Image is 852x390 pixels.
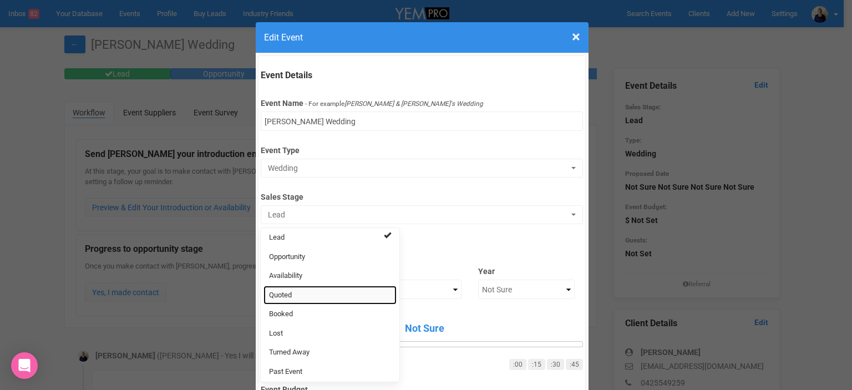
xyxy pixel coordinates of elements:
label: Sales Stage [261,188,583,202]
span: Past Event [269,367,302,377]
span: Opportunity [269,252,305,262]
i: [PERSON_NAME] & [PERSON_NAME]'s Wedding [344,100,483,108]
span: Lost [269,328,283,339]
label: Year [478,262,575,277]
span: Booked [269,309,293,320]
span: Lead [269,232,285,243]
span: Quoted [269,290,292,301]
label: Event Type [261,141,583,156]
span: Wedding [268,163,569,174]
label: Proposed Date [261,234,583,249]
a: :45 [566,359,583,370]
span: Availability [269,271,302,281]
span: Not Sure [266,321,583,336]
label: Event Name [261,98,303,109]
a: :15 [528,359,545,370]
span: Lead [268,209,569,220]
legend: Event Details [261,69,583,82]
span: Turned Away [269,347,310,358]
input: Event Name [261,112,583,131]
small: - For example [305,100,483,108]
label: Month [366,262,462,277]
a: :30 [547,359,564,370]
span: × [572,28,580,46]
h4: Edit Event [264,31,580,44]
label: Time [261,310,583,321]
div: Open Intercom Messenger [11,352,38,379]
a: :00 [509,359,526,370]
